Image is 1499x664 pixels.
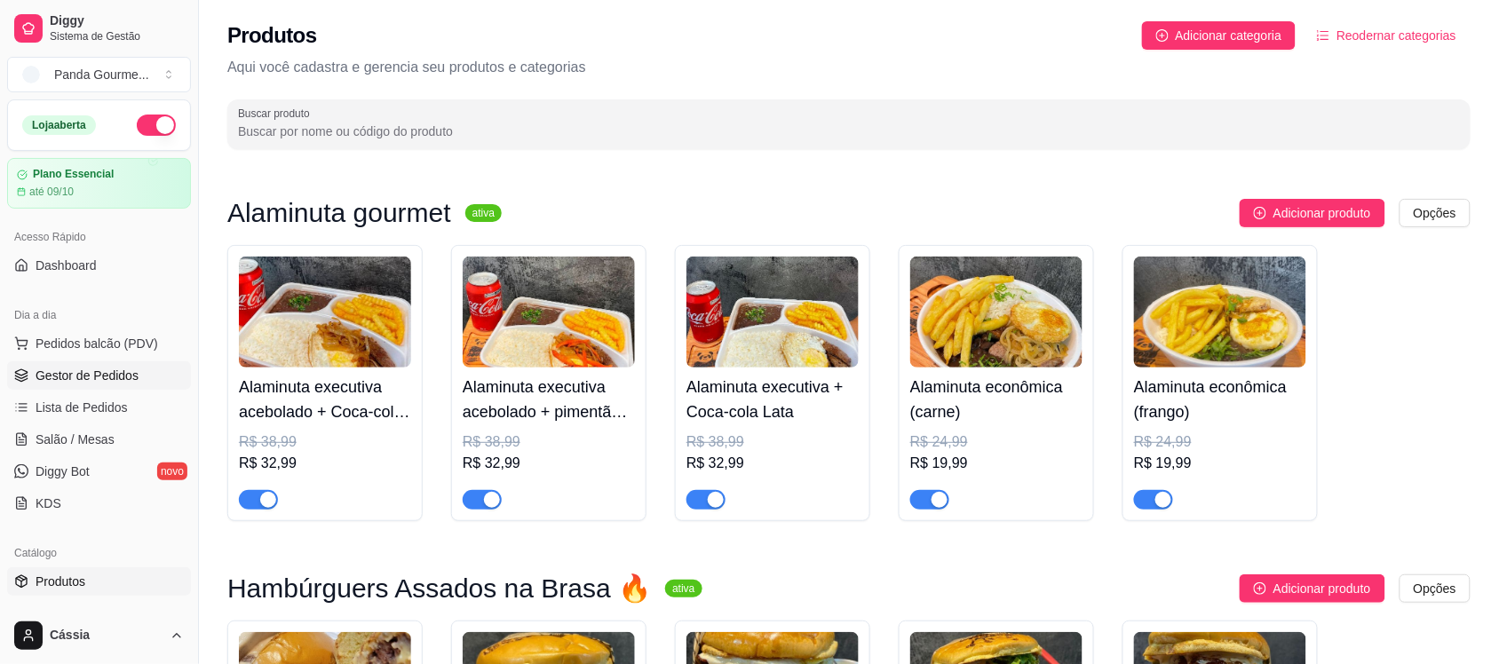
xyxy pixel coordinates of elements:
[7,393,191,422] a: Lista de Pedidos
[239,257,411,368] img: product-image
[36,367,139,384] span: Gestor de Pedidos
[36,399,128,416] span: Lista de Pedidos
[910,375,1083,424] h4: Alaminuta econômica (carne)
[7,539,191,567] div: Catálogo
[7,7,191,50] a: DiggySistema de Gestão
[665,580,702,597] sup: ativa
[7,329,191,358] button: Pedidos balcão (PDV)
[137,115,176,136] button: Alterar Status
[7,425,191,454] a: Salão / Mesas
[227,578,651,599] h3: Hambúrguers Assados na Brasa 🔥
[463,431,635,453] div: R$ 38,99
[1254,207,1266,219] span: plus-circle
[7,158,191,209] a: Plano Essencialaté 09/10
[1240,574,1385,603] button: Adicionar produto
[36,494,61,512] span: KDS
[36,335,158,352] span: Pedidos balcão (PDV)
[1134,257,1306,368] img: product-image
[7,599,191,628] a: Complementos
[1414,579,1456,598] span: Opções
[1273,203,1371,223] span: Adicionar produto
[50,13,184,29] span: Diggy
[1273,579,1371,598] span: Adicionar produto
[36,257,97,274] span: Dashboard
[227,202,451,224] h3: Alaminuta gourmet
[1240,199,1385,227] button: Adicionar produto
[227,57,1471,78] p: Aqui você cadastra e gerencia seu produtos e categorias
[239,375,411,424] h4: Alaminuta executiva acebolado + Coca-cola Lata
[238,123,1460,140] input: Buscar produto
[463,257,635,368] img: product-image
[33,168,114,181] article: Plano Essencial
[463,375,635,424] h4: Alaminuta executiva acebolado + pimentão + Coca-cola Lata
[465,204,502,222] sup: ativa
[239,453,411,474] div: R$ 32,99
[36,462,90,480] span: Diggy Bot
[463,453,635,474] div: R$ 32,99
[686,375,859,424] h4: Alaminuta executiva + Coca-cola Lata
[1317,29,1329,42] span: ordered-list
[1336,26,1456,45] span: Reodernar categorias
[7,489,191,518] a: KDS
[1134,431,1306,453] div: R$ 24,99
[7,361,191,390] a: Gestor de Pedidos
[910,453,1083,474] div: R$ 19,99
[50,29,184,43] span: Sistema de Gestão
[1134,453,1306,474] div: R$ 19,99
[238,106,316,121] label: Buscar produto
[1134,375,1306,424] h4: Alaminuta econômica (frango)
[36,573,85,590] span: Produtos
[7,614,191,657] button: Cássia
[1142,21,1297,50] button: Adicionar categoria
[1254,582,1266,595] span: plus-circle
[239,431,411,453] div: R$ 38,99
[36,431,115,448] span: Salão / Mesas
[227,21,317,50] h2: Produtos
[7,567,191,596] a: Produtos
[7,457,191,486] a: Diggy Botnovo
[50,628,163,644] span: Cássia
[686,431,859,453] div: R$ 38,99
[1400,199,1471,227] button: Opções
[686,257,859,368] img: product-image
[686,453,859,474] div: R$ 32,99
[7,57,191,92] button: Select a team
[1400,574,1471,603] button: Opções
[1176,26,1282,45] span: Adicionar categoria
[7,301,191,329] div: Dia a dia
[29,185,74,199] article: até 09/10
[1414,203,1456,223] span: Opções
[910,431,1083,453] div: R$ 24,99
[54,66,149,83] div: Panda Gourme ...
[1156,29,1169,42] span: plus-circle
[1303,21,1471,50] button: Reodernar categorias
[22,115,96,135] div: Loja aberta
[7,251,191,280] a: Dashboard
[910,257,1083,368] img: product-image
[36,605,119,622] span: Complementos
[7,223,191,251] div: Acesso Rápido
